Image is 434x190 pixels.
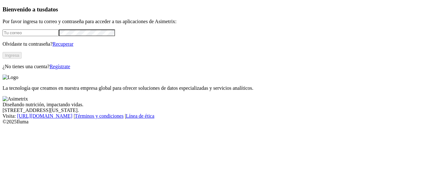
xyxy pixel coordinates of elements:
p: Por favor ingresa tu correo y contraseña para acceder a tus aplicaciones de Asimetrix: [3,19,431,24]
span: datos [44,6,58,13]
p: La tecnología que creamos en nuestra empresa global para ofrecer soluciones de datos especializad... [3,85,431,91]
img: Logo [3,75,18,80]
div: Visita : | | [3,113,431,119]
h3: Bienvenido a tus [3,6,431,13]
img: Asimetrix [3,96,28,102]
p: ¿No tienes una cuenta? [3,64,431,69]
a: Regístrate [50,64,70,69]
a: Términos y condiciones [75,113,124,119]
div: [STREET_ADDRESS][US_STATE]. [3,108,431,113]
a: [URL][DOMAIN_NAME] [17,113,72,119]
p: Olvidaste tu contraseña? [3,41,431,47]
a: Recuperar [52,41,73,47]
div: © 2025 Iluma [3,119,431,125]
button: Ingresa [3,52,22,59]
input: Tu correo [3,29,59,36]
div: Diseñando nutrición, impactando vidas. [3,102,431,108]
a: Línea de ética [126,113,154,119]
